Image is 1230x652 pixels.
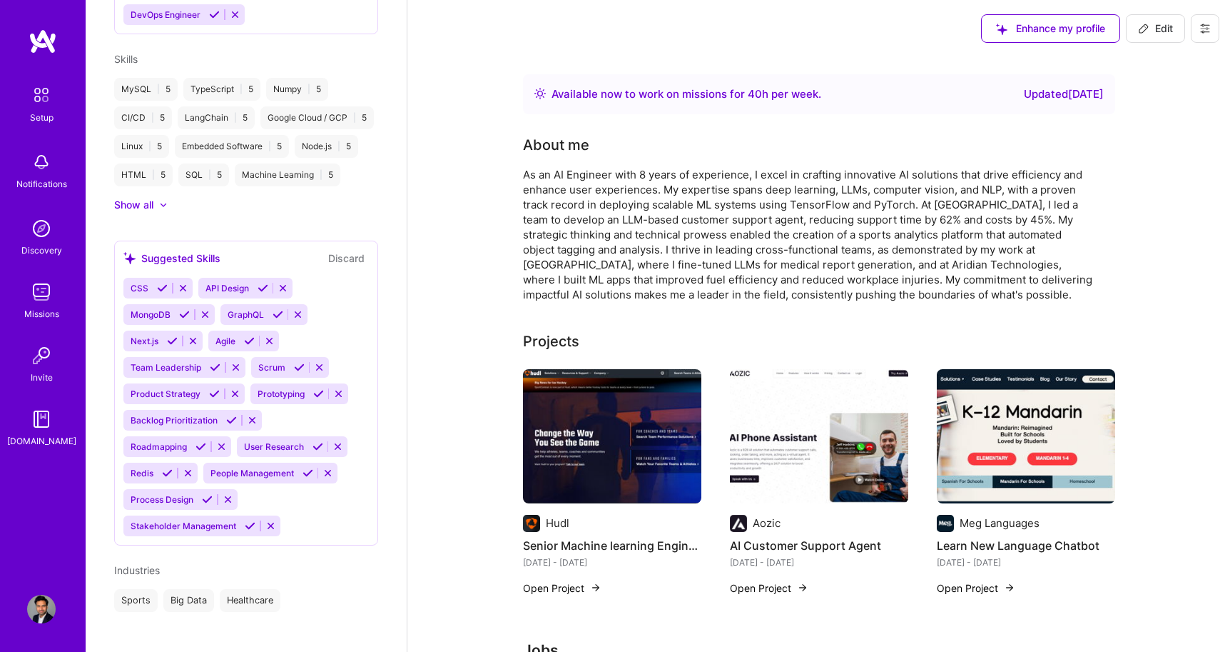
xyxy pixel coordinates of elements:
[131,309,171,320] span: MongoDB
[264,336,275,346] i: Reject
[183,78,260,101] div: TypeScript 5
[307,84,310,95] span: |
[293,309,303,320] i: Reject
[131,415,218,426] span: Backlog Prioritization
[258,388,305,399] span: Prototyping
[210,362,220,373] i: Accept
[228,309,264,320] span: GraphQL
[30,110,54,125] div: Setup
[226,415,237,426] i: Accept
[996,24,1007,35] i: icon SuggestedTeams
[294,362,305,373] i: Accept
[230,362,241,373] i: Reject
[552,86,821,103] div: Available now to work on missions for h per week .
[730,536,908,555] h4: AI Customer Support Agent
[240,84,243,95] span: |
[258,362,285,373] span: Scrum
[230,9,240,20] i: Reject
[981,14,1120,43] button: Enhance my profile
[183,468,193,478] i: Reject
[937,536,1115,555] h4: Learn New Language Chatbot
[114,164,173,186] div: HTML 5
[114,53,138,65] span: Skills
[151,112,154,124] span: |
[162,468,173,478] i: Accept
[337,141,340,152] span: |
[175,135,289,158] div: Embedded Software 5
[157,84,160,95] span: |
[937,581,1015,596] button: Open Project
[996,21,1105,36] span: Enhance my profile
[152,169,155,181] span: |
[1126,14,1185,43] button: Edit
[123,252,136,264] i: icon SuggestedTeams
[114,564,160,576] span: Industries
[303,468,313,478] i: Accept
[313,388,324,399] i: Accept
[210,468,294,478] span: People Management
[131,283,148,294] span: CSS
[205,283,249,294] span: API Design
[590,582,601,593] img: arrow-right
[244,336,255,346] i: Accept
[27,595,56,623] img: User Avatar
[195,441,206,452] i: Accept
[333,388,344,399] i: Reject
[247,415,258,426] i: Reject
[320,169,322,181] span: |
[131,468,153,478] span: Redis
[1138,21,1173,36] span: Edit
[209,388,220,399] i: Accept
[258,283,268,294] i: Accept
[260,106,374,129] div: Google Cloud / GCP 5
[24,306,59,321] div: Missions
[131,521,236,531] span: Stakeholder Management
[220,589,280,612] div: Healthcare
[960,516,1040,531] div: Meg Languages
[730,369,908,503] img: AI Customer Support Agent
[937,555,1115,570] div: [DATE] - [DATE]
[148,141,151,152] span: |
[114,135,169,158] div: Linux 5
[27,214,56,243] img: discovery
[234,112,237,124] span: |
[215,336,235,346] span: Agile
[131,494,193,505] span: Process Design
[179,309,190,320] i: Accept
[230,388,240,399] i: Reject
[178,106,255,129] div: LangChain 5
[157,283,168,294] i: Accept
[295,135,358,158] div: Node.js 5
[188,336,198,346] i: Reject
[730,581,808,596] button: Open Project
[1024,86,1104,103] div: Updated [DATE]
[278,283,288,294] i: Reject
[937,515,954,532] img: Company logo
[523,515,540,532] img: Company logo
[937,369,1115,503] img: Learn New Language Chatbot
[114,589,158,612] div: Sports
[268,141,271,152] span: |
[131,441,187,452] span: Roadmapping
[123,251,220,266] div: Suggested Skills
[753,516,781,531] div: Aozic
[209,9,220,20] i: Accept
[202,494,213,505] i: Accept
[27,341,56,370] img: Invite
[332,441,343,452] i: Reject
[245,521,255,531] i: Accept
[534,88,546,99] img: Availability
[114,78,178,101] div: MySQL 5
[178,164,229,186] div: SQL 5
[114,198,153,212] div: Show all
[27,278,56,306] img: teamwork
[523,369,701,503] img: Senior Machine learning Engineer
[178,283,188,294] i: Reject
[223,494,233,505] i: Reject
[266,78,328,101] div: Numpy 5
[208,169,211,181] span: |
[131,388,200,399] span: Product Strategy
[24,595,59,623] a: User Avatar
[244,441,304,452] span: User Research
[523,134,589,156] div: About me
